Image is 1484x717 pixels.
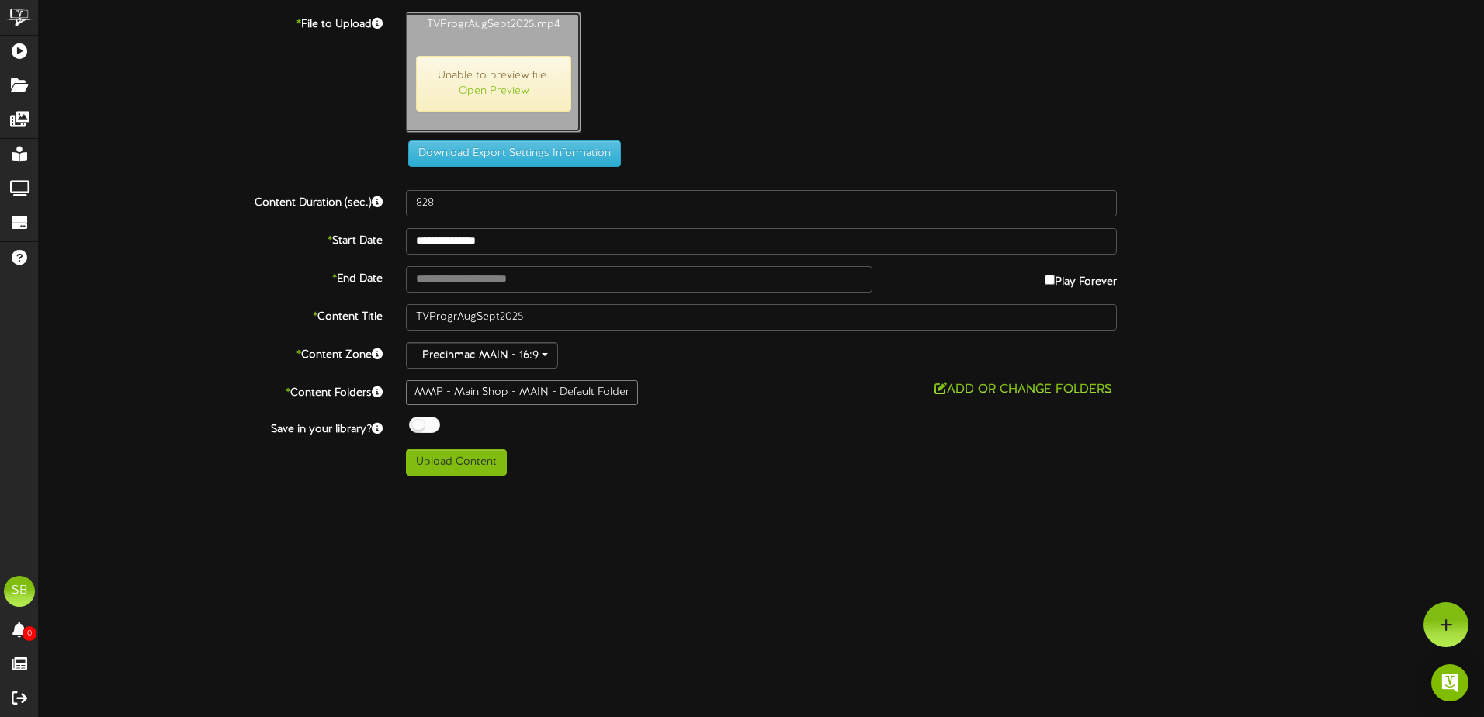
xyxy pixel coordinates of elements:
input: Title of this Content [406,304,1117,331]
a: Download Export Settings Information [400,147,621,159]
button: Upload Content [406,449,507,476]
span: Unable to preview file. [416,56,571,112]
div: Open Intercom Messenger [1431,664,1468,701]
label: File to Upload [27,12,394,33]
label: Content Duration (sec.) [27,190,394,211]
input: Play Forever [1045,275,1055,285]
label: Content Folders [27,380,394,401]
label: Content Zone [27,342,394,363]
div: MMP - Main Shop - MAIN - Default Folder [406,380,638,405]
label: End Date [27,266,394,287]
label: Save in your library? [27,417,394,438]
label: Content Title [27,304,394,325]
button: Add or Change Folders [930,380,1117,400]
button: Precinmac MAIN - 16:9 [406,342,558,369]
a: Open Preview [459,85,529,97]
span: 0 [23,626,36,641]
label: Play Forever [1045,266,1117,290]
button: Download Export Settings Information [408,140,621,167]
div: SB [4,576,35,607]
label: Start Date [27,228,394,249]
